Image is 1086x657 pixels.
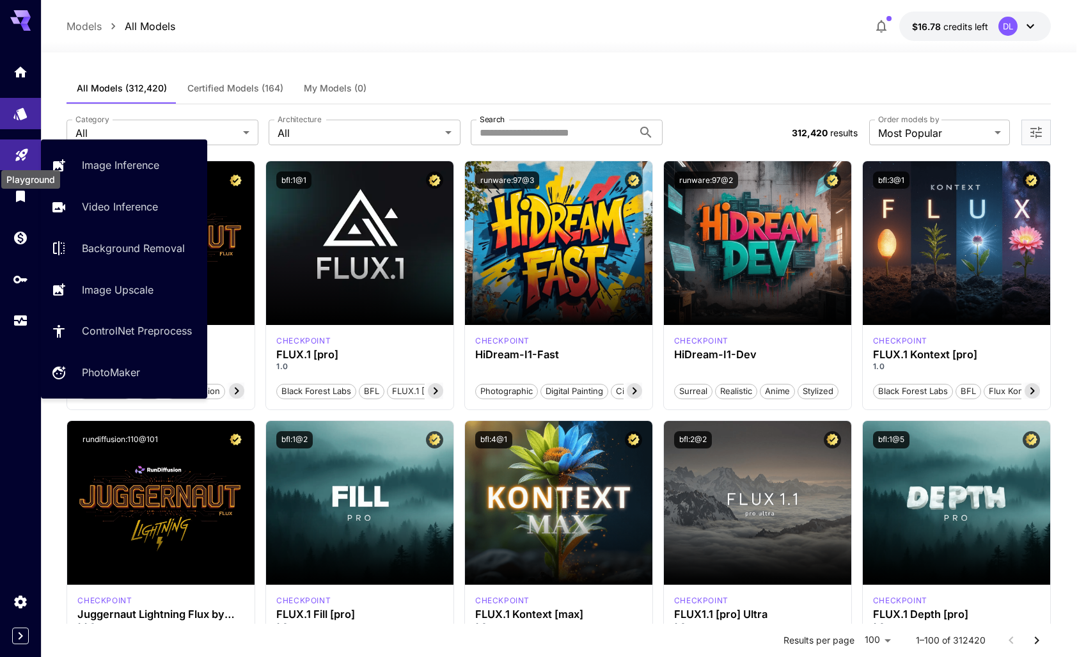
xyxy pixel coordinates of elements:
[276,431,313,448] button: bfl:1@2
[541,385,608,398] span: Digital Painting
[41,150,207,181] a: Image Inference
[75,114,109,125] label: Category
[874,385,952,398] span: Black Forest Labs
[475,349,642,361] h3: HiDream-I1-Fast
[276,171,311,189] button: bfl:1@1
[41,191,207,223] a: Video Inference
[611,385,659,398] span: Cinematic
[359,385,384,398] span: BFL
[475,608,642,621] h3: FLUX.1 Kontext [max]
[77,595,132,606] p: checkpoint
[943,21,988,32] span: credits left
[873,595,927,606] p: checkpoint
[674,595,728,606] div: fluxultra
[824,171,841,189] button: Certified Model – Vetted for best performance and includes a commercial license.
[13,102,28,118] div: Models
[873,621,1040,632] p: 1.0
[625,171,642,189] button: Certified Model – Vetted for best performance and includes a commercial license.
[625,431,642,448] button: Certified Model – Vetted for best performance and includes a commercial license.
[1023,171,1040,189] button: Certified Model – Vetted for best performance and includes a commercial license.
[41,233,207,264] a: Background Removal
[13,60,28,76] div: Home
[82,241,185,256] p: Background Removal
[77,83,167,94] span: All Models (312,420)
[14,143,29,159] div: Playground
[475,431,512,448] button: bfl:4@1
[13,230,28,246] div: Wallet
[13,271,28,287] div: API Keys
[674,608,841,621] h3: FLUX1.1 [pro] Ultra
[956,385,980,398] span: BFL
[675,385,712,398] span: Surreal
[873,335,927,347] p: checkpoint
[82,199,158,214] p: Video Inference
[426,171,443,189] button: Certified Model – Vetted for best performance and includes a commercial license.
[475,335,530,347] div: HiDream Fast
[674,335,728,347] div: HiDream Dev
[480,114,505,125] label: Search
[674,621,841,632] p: 1.0
[899,12,1051,41] button: $16.77988
[278,125,440,141] span: All
[873,431,909,448] button: bfl:1@5
[13,184,28,200] div: Library
[227,171,244,189] button: Certified Model – Vetted for best performance and includes a commercial license.
[67,19,175,34] nav: breadcrumb
[67,19,102,34] p: Models
[278,114,321,125] label: Architecture
[873,171,909,189] button: bfl:3@1
[716,385,757,398] span: Realistic
[475,335,530,347] p: checkpoint
[984,385,1043,398] span: Flux Kontext
[82,365,140,380] p: PhotoMaker
[75,125,238,141] span: All
[276,595,331,606] div: fluxpro
[674,335,728,347] p: checkpoint
[276,361,443,372] p: 1.0
[476,385,537,398] span: Photographic
[878,125,989,141] span: Most Popular
[860,631,895,649] div: 100
[276,621,443,632] p: 1.0
[873,361,1040,372] p: 1.0
[304,83,366,94] span: My Models (0)
[873,349,1040,361] h3: FLUX.1 Kontext [pro]
[475,621,642,632] p: 1.0
[824,431,841,448] button: Certified Model – Vetted for best performance and includes a commercial license.
[878,114,939,125] label: Order models by
[41,357,207,388] a: PhotoMaker
[783,634,854,647] p: Results per page
[674,595,728,606] p: checkpoint
[426,431,443,448] button: Certified Model – Vetted for best performance and includes a commercial license.
[1024,628,1050,653] button: Go to next page
[276,349,443,361] h3: FLUX.1 [pro]
[475,171,539,189] button: runware:97@3
[674,431,712,448] button: bfl:2@2
[475,595,530,606] div: FLUX.1 Kontext [max]
[227,431,244,448] button: Certified Model – Vetted for best performance and includes a commercial license.
[187,83,283,94] span: Certified Models (164)
[674,349,841,361] h3: HiDream-I1-Dev
[798,385,838,398] span: Stylized
[1028,125,1044,141] button: Open more filters
[760,385,794,398] span: Anime
[830,127,858,138] span: results
[276,595,331,606] p: checkpoint
[77,621,244,632] p: 1.1.0
[998,17,1018,36] div: DL
[13,594,28,610] div: Settings
[77,608,244,621] h3: Juggernaut Lightning Flux by RunDiffusion
[792,127,828,138] span: 312,420
[276,608,443,621] h3: FLUX.1 Fill [pro]
[1023,431,1040,448] button: Certified Model – Vetted for best performance and includes a commercial license.
[873,608,1040,621] h3: FLUX.1 Depth [pro]
[77,431,163,448] button: rundiffusion:110@101
[916,634,986,647] p: 1–100 of 312420
[12,628,29,644] button: Expand sidebar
